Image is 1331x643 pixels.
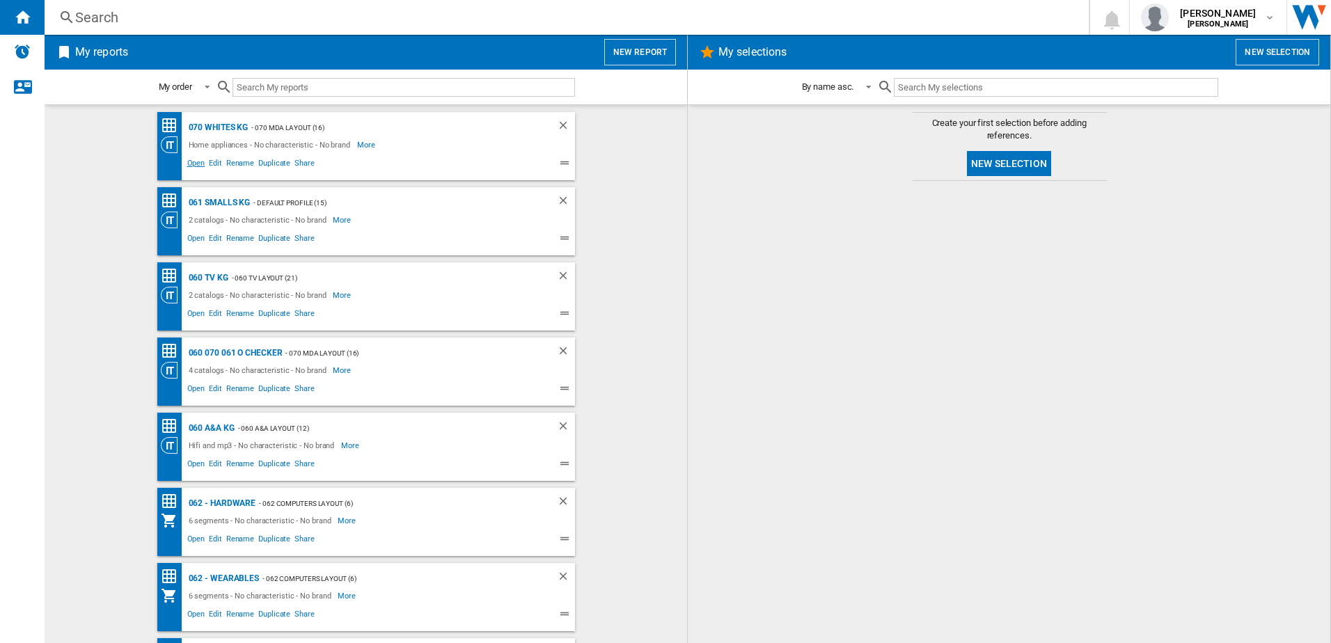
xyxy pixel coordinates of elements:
span: Share [292,232,317,248]
span: Share [292,608,317,624]
span: Duplicate [256,532,292,549]
span: Rename [224,157,256,173]
div: - 070 MDA layout (16) [248,119,528,136]
span: Edit [207,157,224,173]
div: - 070 MDA layout (16) [282,344,528,362]
span: Rename [224,457,256,474]
div: 060 070 061 O Checker [185,344,283,362]
div: 2 catalogs - No characteristic - No brand [185,212,333,228]
div: 061 Smalls KG [185,194,251,212]
span: Rename [224,608,256,624]
h2: My reports [72,39,131,65]
div: Delete [557,420,575,437]
div: My order [159,81,192,92]
span: More [338,587,358,604]
span: Duplicate [256,157,292,173]
button: New selection [1236,39,1319,65]
div: Price Matrix [161,192,185,209]
div: Delete [557,269,575,287]
span: Duplicate [256,232,292,248]
div: - 062 Computers Layout (6) [259,570,528,587]
div: By name asc. [802,81,854,92]
span: Duplicate [256,307,292,324]
span: Open [185,382,207,399]
span: Edit [207,382,224,399]
span: More [333,362,353,379]
div: Category View [161,437,185,454]
span: Create your first selection before adding references. [912,117,1107,142]
div: Delete [557,194,575,212]
h2: My selections [716,39,789,65]
span: Duplicate [256,382,292,399]
div: 060 A&A KG [185,420,235,437]
img: profile.jpg [1141,3,1169,31]
div: Price Matrix [161,568,185,585]
img: alerts-logo.svg [14,43,31,60]
div: Category View [161,362,185,379]
input: Search My reports [233,78,575,97]
button: New selection [967,151,1051,176]
div: Price Matrix [161,267,185,285]
span: Share [292,457,317,474]
span: Open [185,157,207,173]
div: Delete [557,495,575,512]
div: 4 catalogs - No characteristic - No brand [185,362,333,379]
span: Rename [224,532,256,549]
button: New report [604,39,676,65]
span: Edit [207,457,224,474]
div: 6 segments - No characteristic - No brand [185,512,338,529]
span: Duplicate [256,457,292,474]
input: Search My selections [894,78,1218,97]
div: Home appliances - No characteristic - No brand [185,136,357,153]
div: Category View [161,212,185,228]
div: Category View [161,136,185,153]
div: Price Matrix [161,493,185,510]
span: Open [185,457,207,474]
span: Share [292,307,317,324]
div: 2 catalogs - No characteristic - No brand [185,287,333,303]
span: More [333,287,353,303]
span: Edit [207,307,224,324]
span: Edit [207,232,224,248]
span: Open [185,307,207,324]
div: Delete [557,570,575,587]
span: Share [292,157,317,173]
div: - Default profile (15) [250,194,528,212]
span: Share [292,382,317,399]
span: More [357,136,377,153]
span: Rename [224,232,256,248]
div: My Assortment [161,587,185,604]
div: Price Matrix [161,342,185,360]
div: Delete [557,344,575,362]
span: Duplicate [256,608,292,624]
div: Price Matrix [161,418,185,435]
div: Delete [557,119,575,136]
div: - 062 Computers Layout (6) [255,495,528,512]
div: 060 TV KG [185,269,228,287]
span: Edit [207,532,224,549]
span: More [338,512,358,529]
div: - 060 TV Layout (21) [228,269,529,287]
div: 070 Whites KG [185,119,249,136]
div: My Assortment [161,512,185,529]
div: - 060 A&A Layout (12) [235,420,529,437]
b: [PERSON_NAME] [1188,19,1248,29]
span: Open [185,232,207,248]
span: More [333,212,353,228]
span: More [341,437,361,454]
span: Rename [224,307,256,324]
span: Rename [224,382,256,399]
div: 062 - Hardware [185,495,256,512]
span: Open [185,532,207,549]
div: Search [75,8,1053,27]
span: Share [292,532,317,549]
span: [PERSON_NAME] [1180,6,1256,20]
div: Category View [161,287,185,303]
div: Hifi and mp3 - No characteristic - No brand [185,437,342,454]
div: Price Matrix [161,117,185,134]
span: Open [185,608,207,624]
span: Edit [207,608,224,624]
div: 6 segments - No characteristic - No brand [185,587,338,604]
div: 062 - Wearables [185,570,260,587]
